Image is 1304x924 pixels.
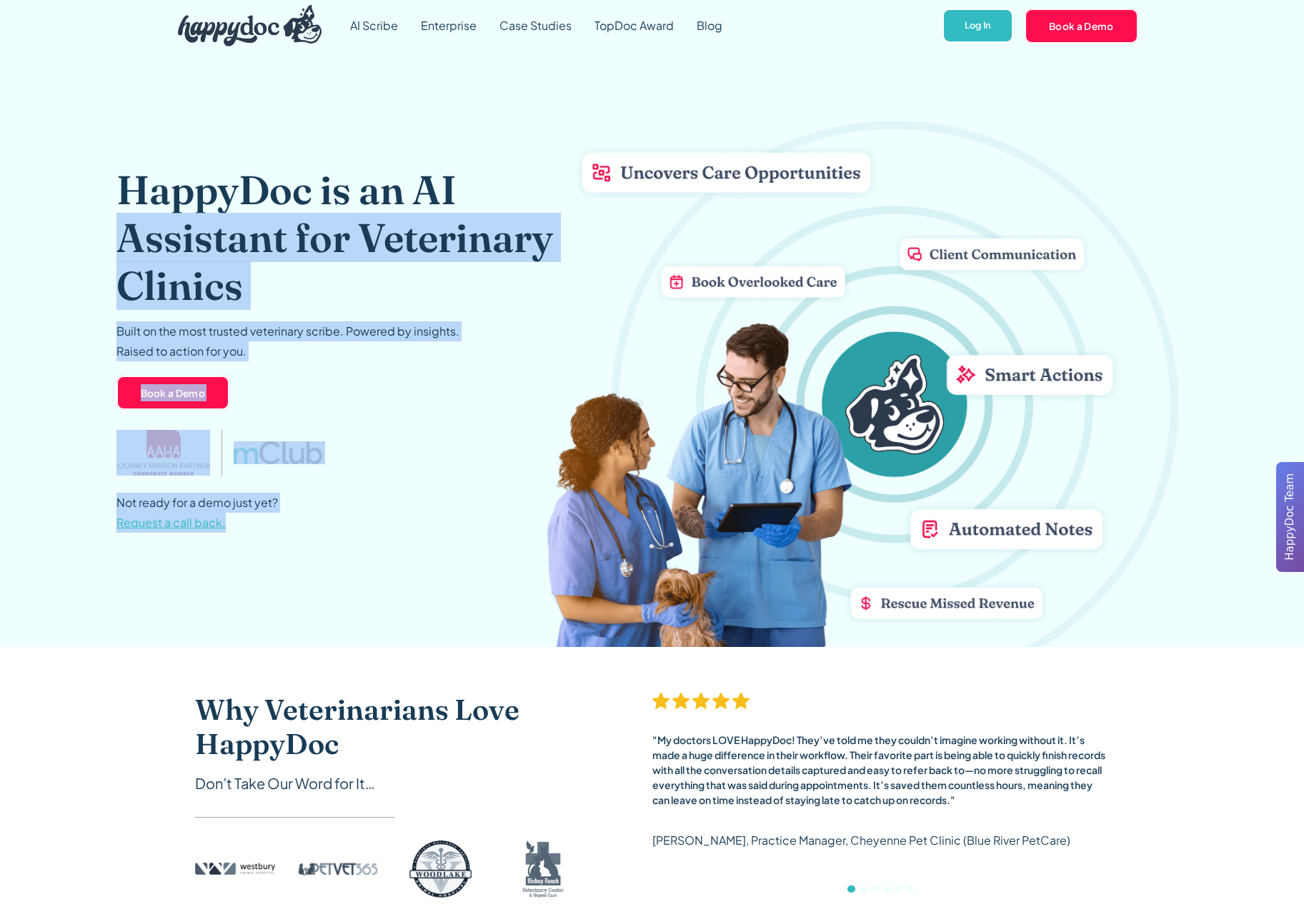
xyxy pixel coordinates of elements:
div: Show slide 1 of 6 [847,885,855,893]
p: Not ready for a demo just yet? [116,493,278,533]
h2: Why Veterinarians Love HappyDoc [195,693,595,761]
span: Request a call back. [116,515,226,530]
img: Bishop Ranch logo [504,840,584,898]
div: Show slide 5 of 6 [895,885,902,893]
img: Woodlake logo [401,840,481,898]
a: Book a Demo [116,376,230,410]
div: "My doctors LOVE HappyDoc! They’ve told me they couldn’t imagine working without it. It’s made a ... [652,733,1110,808]
a: home [166,1,322,50]
p: Built on the most trusted veterinary scribe. Powered by insights. Raised to action for you. [116,321,459,361]
p: [PERSON_NAME], Practice Manager, Cheyenne Pet Clinic (Blue River PetCare) [652,830,1070,850]
img: mclub logo [234,441,325,464]
div: Show slide 6 of 6 [906,885,913,893]
div: Show slide 4 of 6 [883,885,890,893]
img: PetVet 365 logo [298,840,378,898]
div: Show slide 3 of 6 [871,885,878,893]
div: 1 of 6 [652,693,1110,907]
img: AAHA Advantage logo [116,430,211,476]
img: HappyDoc Logo: A happy dog with his ear up, listening. [178,5,322,46]
a: Log In [942,9,1013,44]
a: Book a Demo [1025,9,1138,43]
div: Don’t Take Our Word for It… [195,773,595,794]
div: carousel [652,693,1110,907]
div: Show slide 2 of 6 [860,885,867,893]
h1: HappyDoc is an AI Assistant for Veterinary Clinics [116,166,599,310]
img: Westbury [195,840,275,898]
